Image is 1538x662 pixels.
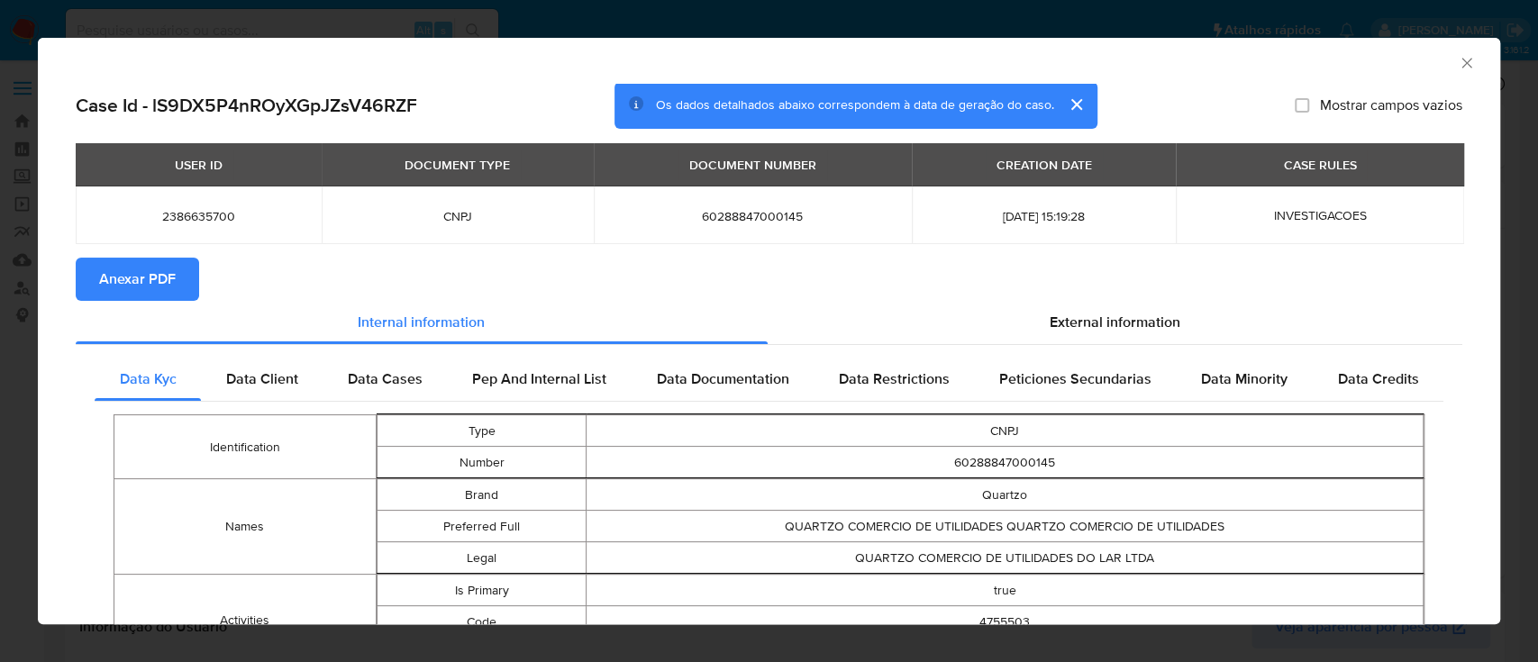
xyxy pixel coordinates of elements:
div: DOCUMENT NUMBER [678,150,827,180]
td: Number [377,447,586,478]
span: Data Kyc [120,368,177,389]
div: CREATION DATE [986,150,1103,180]
span: Pep And Internal List [472,368,606,389]
span: Data Cases [348,368,423,389]
td: Code [377,606,586,638]
span: Internal information [358,312,485,332]
span: Data Minority [1201,368,1288,389]
span: 2386635700 [97,208,300,224]
input: Mostrar campos vazios [1295,98,1309,113]
td: Is Primary [377,575,586,606]
button: Fechar a janela [1458,54,1474,70]
span: Anexar PDF [99,259,176,299]
td: Brand [377,479,586,511]
span: INVESTIGACOES [1273,206,1366,224]
td: Type [377,415,586,447]
span: Data Restrictions [839,368,950,389]
td: Quartzo [587,479,1424,511]
div: CASE RULES [1272,150,1367,180]
div: DOCUMENT TYPE [394,150,521,180]
td: QUARTZO COMERCIO DE UTILIDADES DO LAR LTDA [587,542,1424,574]
div: USER ID [164,150,233,180]
span: Data Documentation [656,368,788,389]
td: Preferred Full [377,511,586,542]
td: CNPJ [587,415,1424,447]
td: 4755503 [587,606,1424,638]
span: 60288847000145 [615,208,890,224]
span: Data Client [226,368,298,389]
div: closure-recommendation-modal [38,38,1500,624]
td: Identification [114,415,377,479]
button: cerrar [1054,83,1097,126]
div: Detailed info [76,301,1462,344]
td: QUARTZO COMERCIO DE UTILIDADES QUARTZO COMERCIO DE UTILIDADES [587,511,1424,542]
td: 60288847000145 [587,447,1424,478]
td: Legal [377,542,586,574]
h2: Case Id - lS9DX5P4nROyXGpJZsV46RZF [76,94,417,117]
button: Anexar PDF [76,258,199,301]
td: true [587,575,1424,606]
div: Detailed internal info [95,358,1443,401]
span: Peticiones Secundarias [999,368,1151,389]
span: [DATE] 15:19:28 [933,208,1155,224]
td: Names [114,479,377,575]
span: CNPJ [343,208,572,224]
span: Os dados detalhados abaixo correspondem à data de geração do caso. [656,96,1054,114]
span: Mostrar campos vazios [1320,96,1462,114]
span: External information [1050,312,1180,332]
span: Data Credits [1337,368,1418,389]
